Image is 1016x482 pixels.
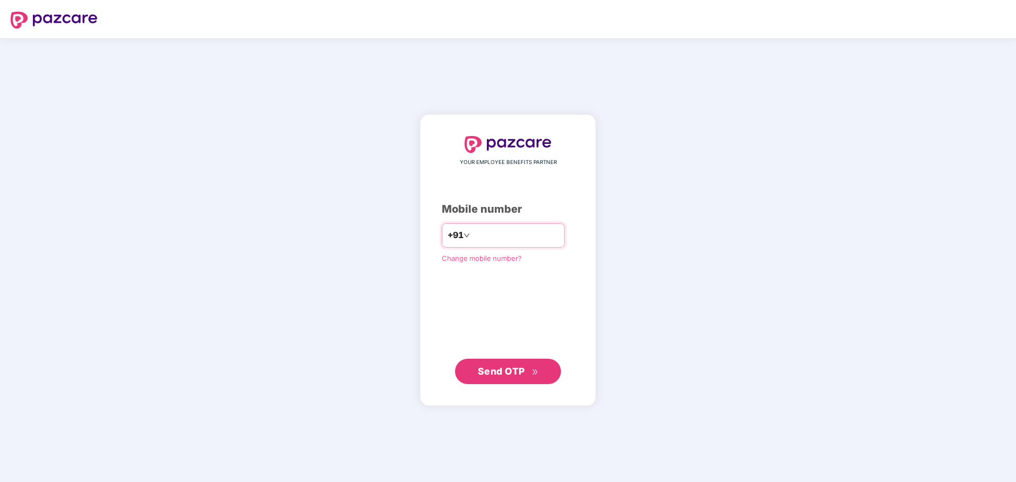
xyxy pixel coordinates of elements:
[460,158,557,167] span: YOUR EMPLOYEE BENEFITS PARTNER
[11,12,97,29] img: logo
[455,359,561,384] button: Send OTPdouble-right
[442,201,574,217] div: Mobile number
[465,136,551,153] img: logo
[448,229,464,242] span: +91
[532,369,539,376] span: double-right
[442,254,522,262] a: Change mobile number?
[464,232,470,239] span: down
[478,366,525,377] span: Send OTP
